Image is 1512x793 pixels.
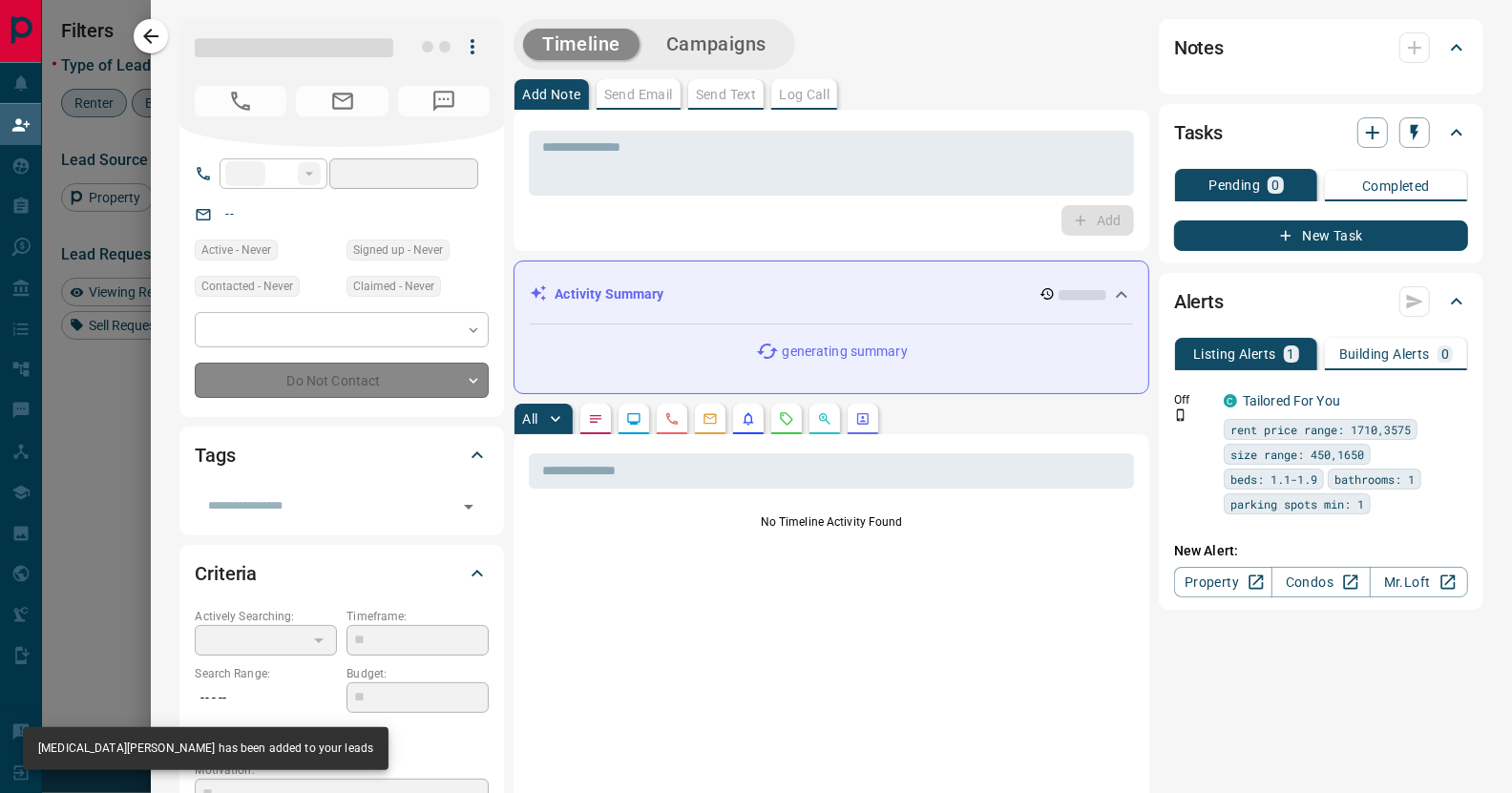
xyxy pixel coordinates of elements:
p: Add Note [522,88,580,101]
p: Areas Searched: [195,723,489,741]
span: Active - Never [201,240,271,260]
p: 0 [1441,347,1449,361]
p: Actively Searching: [195,608,337,625]
p: Off [1174,391,1212,408]
span: rent price range: 1710,3575 [1230,420,1411,439]
p: Completed [1362,179,1430,193]
p: generating summary [783,342,908,362]
div: Activity Summary [530,277,1133,312]
p: Activity Summary [555,284,663,304]
div: Do Not Contact [195,363,489,398]
p: Timeframe: [346,608,489,625]
p: -- - -- [195,682,337,714]
button: Timeline [523,29,640,60]
svg: Agent Actions [855,411,871,427]
span: No Number [195,86,286,116]
div: Tags [195,432,489,478]
span: bathrooms: 1 [1334,470,1415,489]
svg: Notes [588,411,603,427]
p: Building Alerts [1339,347,1430,361]
h2: Criteria [195,558,257,589]
svg: Requests [779,411,794,427]
a: Mr.Loft [1370,567,1468,597]
p: Budget: [346,665,489,682]
svg: Emails [703,411,718,427]
p: No Timeline Activity Found [529,513,1134,531]
div: Notes [1174,25,1468,71]
p: Search Range: [195,665,337,682]
span: size range: 450,1650 [1230,445,1364,464]
span: No Email [296,86,388,116]
span: beds: 1.1-1.9 [1230,470,1317,489]
button: Open [455,493,482,520]
h2: Notes [1174,32,1224,63]
div: Criteria [195,551,489,596]
span: Claimed - Never [353,277,434,296]
button: Campaigns [647,29,786,60]
svg: Push Notification Only [1174,408,1187,422]
a: Condos [1271,567,1370,597]
p: Pending [1208,178,1260,192]
span: Signed up - Never [353,240,443,260]
a: Property [1174,567,1272,597]
p: All [522,412,537,426]
svg: Listing Alerts [741,411,756,427]
a: -- [225,206,233,221]
p: 1 [1288,347,1295,361]
a: Tailored For You [1243,393,1340,408]
div: [MEDICAL_DATA][PERSON_NAME] has been added to your leads [38,733,373,764]
button: New Task [1174,220,1468,251]
h2: Tags [195,440,235,470]
span: parking spots min: 1 [1230,494,1364,513]
span: No Number [398,86,490,116]
p: Listing Alerts [1193,347,1276,361]
span: Contacted - Never [201,277,293,296]
svg: Lead Browsing Activity [626,411,641,427]
p: New Alert: [1174,541,1468,561]
div: Tasks [1174,110,1468,156]
div: Alerts [1174,279,1468,324]
svg: Calls [664,411,680,427]
p: 0 [1271,178,1279,192]
div: condos.ca [1224,394,1237,407]
svg: Opportunities [817,411,832,427]
h2: Alerts [1174,286,1224,317]
h2: Tasks [1174,117,1223,148]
